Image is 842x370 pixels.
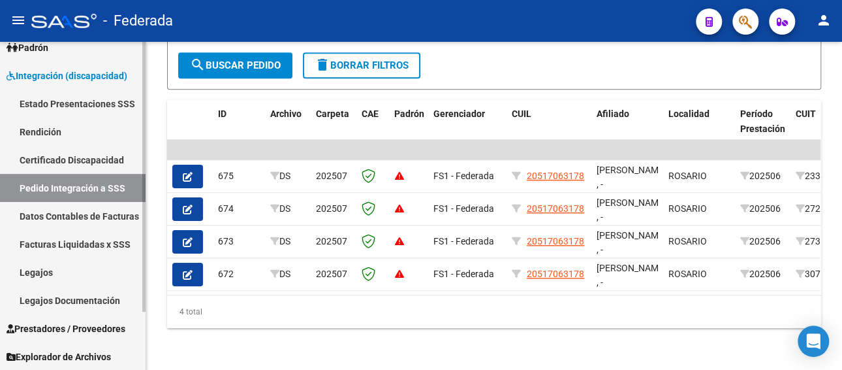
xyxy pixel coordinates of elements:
span: Período Prestación [740,109,785,134]
datatable-header-cell: ID [213,100,265,158]
span: 20517063178 [527,171,584,181]
div: 673 [218,234,260,249]
button: Borrar Filtros [303,52,420,78]
datatable-header-cell: Gerenciador [428,100,507,158]
span: Padrón [394,109,424,119]
mat-icon: menu [10,12,26,28]
span: 20517063178 [527,269,584,279]
span: [PERSON_NAME] , - [597,165,666,190]
div: 202506 [740,267,785,282]
span: [PERSON_NAME] , - [597,263,666,288]
span: 20517063178 [527,203,584,214]
span: FS1 - Federada [433,171,494,181]
div: DS [270,234,305,249]
datatable-header-cell: Carpeta [311,100,356,158]
span: Explorador de Archivos [7,350,111,364]
span: ROSARIO [668,236,707,246]
span: Padrón [7,41,48,55]
div: DS [270,267,305,282]
div: 675 [218,169,260,184]
div: 672 [218,267,260,282]
span: Carpeta [316,109,349,119]
span: CUIL [512,109,531,119]
datatable-header-cell: Padrón [389,100,428,158]
span: Prestadores / Proveedores [7,322,125,336]
div: 202506 [740,201,785,216]
datatable-header-cell: CUIL [507,100,591,158]
span: Gerenciador [433,109,485,119]
div: Open Intercom Messenger [798,326,829,357]
datatable-header-cell: Afiliado [591,100,663,158]
span: ROSARIO [668,269,707,279]
span: FS1 - Federada [433,203,494,214]
mat-icon: delete [315,57,330,73]
span: 202507 [316,171,347,181]
span: CUIT [796,109,816,119]
div: 674 [218,201,260,216]
span: [PERSON_NAME] , - [597,230,666,256]
span: Borrar Filtros [315,59,409,71]
div: DS [270,169,305,184]
datatable-header-cell: CAE [356,100,389,158]
span: Localidad [668,109,709,119]
span: Afiliado [597,109,629,119]
span: 202507 [316,203,347,214]
span: 20517063178 [527,236,584,246]
mat-icon: person [816,12,832,28]
div: 4 total [167,295,821,328]
datatable-header-cell: Período Prestación [735,100,790,158]
span: ROSARIO [668,203,707,214]
span: Integración (discapacidad) [7,69,127,83]
span: Buscar Pedido [190,59,281,71]
span: ID [218,109,226,119]
span: 202507 [316,269,347,279]
div: 202506 [740,234,785,249]
span: FS1 - Federada [433,269,494,279]
span: - Federada [103,7,173,35]
button: Buscar Pedido [178,52,292,78]
span: FS1 - Federada [433,236,494,246]
datatable-header-cell: Localidad [663,100,735,158]
span: 202507 [316,236,347,246]
span: [PERSON_NAME] , - [597,197,666,223]
span: ROSARIO [668,171,707,181]
span: Archivo [270,109,302,119]
div: DS [270,201,305,216]
datatable-header-cell: Archivo [265,100,311,158]
mat-icon: search [190,57,206,73]
div: 202506 [740,169,785,184]
span: CAE [362,109,379,119]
